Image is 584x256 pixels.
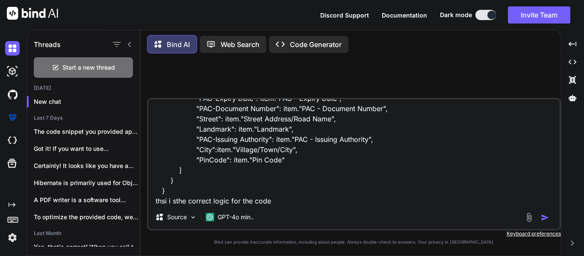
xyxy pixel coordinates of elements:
span: Start a new thread [62,63,115,72]
p: Web Search [221,39,260,50]
img: attachment [524,212,534,222]
p: Source [167,213,187,221]
p: Certainly! It looks like you have a... [34,162,140,170]
p: Bind can provide inaccurate information, including about people. Always double-check its answers.... [147,239,561,245]
img: premium [5,110,20,125]
img: darkAi-studio [5,64,20,79]
p: Keyboard preferences [147,230,561,237]
p: The code snippet you provided appears to... [34,127,140,136]
p: To optimize the provided code, we can... [34,213,140,221]
img: icon [541,213,549,222]
span: Dark mode [440,11,472,19]
p: Hibernate is primarily used for Object-Relational Mapping... [34,179,140,187]
span: Discord Support [320,12,369,19]
button: Documentation [382,11,427,20]
img: Pick Models [189,214,197,221]
p: Code Generator [290,39,342,50]
p: A PDF writer is a software tool... [34,196,140,204]
h2: Last Month [27,230,140,237]
p: Yes, that's correct! When you call the... [34,243,140,251]
p: New chat [34,97,140,106]
img: darkChat [5,41,20,56]
span: Documentation [382,12,427,19]
textarea: def results = [] // Get the first circle value def firstCircle = data1?.Circle // Loop through th... [148,99,560,205]
p: Got it! If you want to use... [34,144,140,153]
img: cloudideIcon [5,133,20,148]
h2: Last 7 Days [27,115,140,121]
p: GPT-4o min.. [218,213,254,221]
img: GPT-4o mini [206,213,214,221]
h1: Threads [34,39,61,50]
img: Bind AI [7,7,58,20]
h2: [DATE] [27,85,140,91]
button: Discord Support [320,11,369,20]
p: Bind AI [167,39,190,50]
img: githubDark [5,87,20,102]
button: Invite Team [508,6,570,24]
img: settings [5,230,20,245]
